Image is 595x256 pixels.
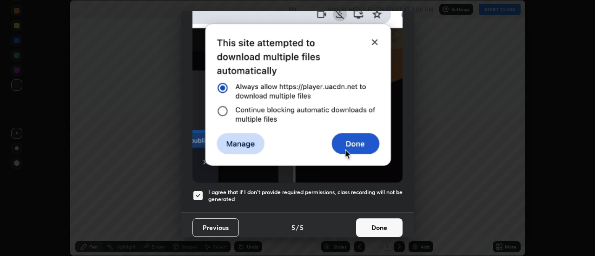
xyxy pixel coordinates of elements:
[296,223,299,232] h4: /
[208,189,403,203] h5: I agree that if I don't provide required permissions, class recording will not be generated
[291,223,295,232] h4: 5
[192,218,239,237] button: Previous
[300,223,304,232] h4: 5
[356,218,403,237] button: Done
